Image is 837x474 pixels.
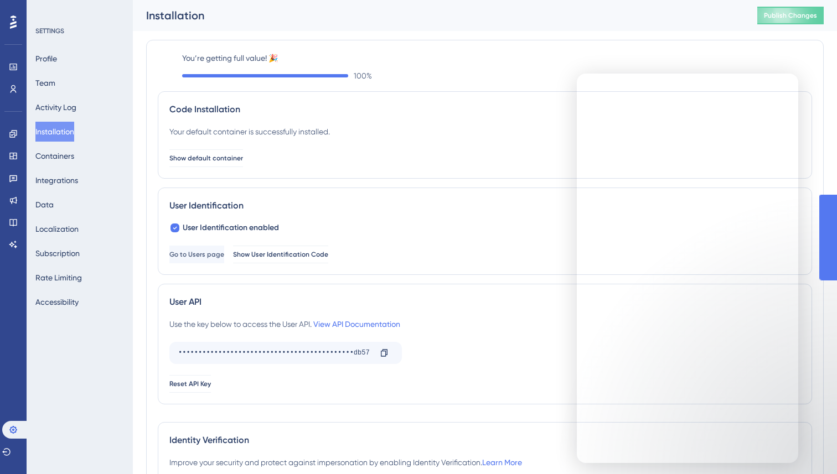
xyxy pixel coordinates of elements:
[482,458,522,467] a: Learn More
[35,73,55,93] button: Team
[169,103,800,116] div: Code Installation
[146,8,730,23] div: Installation
[35,243,80,263] button: Subscription
[169,379,211,388] span: Reset API Key
[169,295,800,309] div: User API
[169,149,243,167] button: Show default container
[169,375,211,393] button: Reset API Key
[35,268,82,288] button: Rate Limiting
[354,69,372,82] span: 100 %
[233,246,328,263] button: Show User Identification Code
[35,292,79,312] button: Accessibility
[35,146,74,166] button: Containers
[169,125,330,138] div: Your default container is successfully installed.
[313,320,400,329] a: View API Documentation
[169,246,224,263] button: Go to Users page
[183,221,279,235] span: User Identification enabled
[35,27,125,35] div: SETTINGS
[577,74,798,463] iframe: Intercom live chat
[35,195,54,215] button: Data
[35,49,57,69] button: Profile
[233,250,328,259] span: Show User Identification Code
[169,317,400,331] div: Use the key below to access the User API.
[35,122,74,142] button: Installation
[169,199,800,212] div: User Identification
[169,456,522,469] div: Improve your security and protect against impersonation by enabling Identity Verification.
[182,51,812,65] label: You’re getting full value! 🎉
[169,250,224,259] span: Go to Users page
[764,11,817,20] span: Publish Changes
[757,7,824,24] button: Publish Changes
[35,97,76,117] button: Activity Log
[35,219,79,239] button: Localization
[169,154,243,163] span: Show default container
[35,170,78,190] button: Integrations
[169,434,800,447] div: Identity Verification
[178,344,371,362] div: ••••••••••••••••••••••••••••••••••••••••••••db57
[790,430,824,463] iframe: UserGuiding AI Assistant Launcher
